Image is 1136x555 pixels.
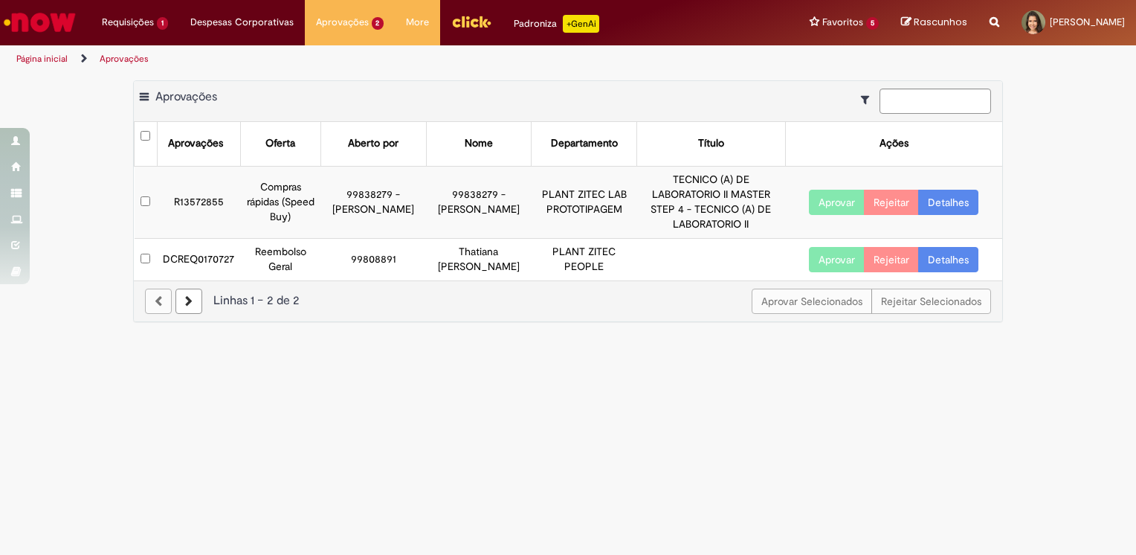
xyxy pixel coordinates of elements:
[914,15,967,29] span: Rascunhos
[100,53,149,65] a: Aprovações
[372,17,384,30] span: 2
[532,238,637,280] td: PLANT ZITEC PEOPLE
[918,190,978,215] a: Detalhes
[864,247,919,272] button: Rejeitar
[240,238,320,280] td: Reembolso Geral
[265,136,295,151] div: Oferta
[316,15,369,30] span: Aprovações
[563,15,599,33] p: +GenAi
[809,190,865,215] button: Aprovar
[532,166,637,238] td: PLANT ZITEC LAB PROTOTIPAGEM
[406,15,429,30] span: More
[809,247,865,272] button: Aprovar
[698,136,724,151] div: Título
[465,136,493,151] div: Nome
[348,136,398,151] div: Aberto por
[320,238,426,280] td: 99808891
[551,136,618,151] div: Departamento
[320,166,426,238] td: 99838279 - [PERSON_NAME]
[145,292,991,309] div: Linhas 1 − 2 de 2
[1,7,78,37] img: ServiceNow
[155,89,217,104] span: Aprovações
[866,17,879,30] span: 5
[157,166,240,238] td: R13572855
[157,17,168,30] span: 1
[240,166,320,238] td: Compras rápidas (Speed Buy)
[157,238,240,280] td: DCREQ0170727
[637,166,785,238] td: TECNICO (A) DE LABORATORIO II MASTER STEP 4 - TECNICO (A) DE LABORATORIO II
[864,190,919,215] button: Rejeitar
[157,122,240,166] th: Aprovações
[168,136,223,151] div: Aprovações
[16,53,68,65] a: Página inicial
[102,15,154,30] span: Requisições
[190,15,294,30] span: Despesas Corporativas
[901,16,967,30] a: Rascunhos
[861,94,877,105] i: Mostrar filtros para: Suas Solicitações
[426,166,532,238] td: 99838279 - [PERSON_NAME]
[514,15,599,33] div: Padroniza
[822,15,863,30] span: Favoritos
[918,247,978,272] a: Detalhes
[1050,16,1125,28] span: [PERSON_NAME]
[426,238,532,280] td: Thatiana [PERSON_NAME]
[880,136,909,151] div: Ações
[451,10,491,33] img: click_logo_yellow_360x200.png
[11,45,746,73] ul: Trilhas de página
